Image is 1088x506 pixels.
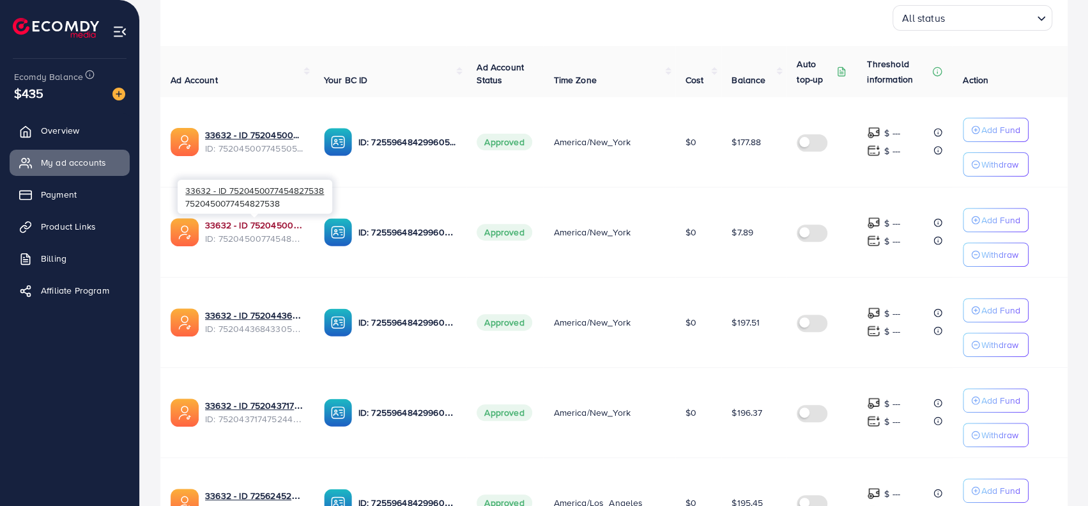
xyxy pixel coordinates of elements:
[981,483,1020,498] p: Add Fund
[884,306,900,321] p: $ ---
[185,184,324,196] span: 33632 - ID 7520450077454827538
[10,182,130,207] a: Payment
[732,406,762,419] span: $196.37
[963,152,1029,177] button: Withdraw
[477,61,524,86] span: Ad Account Status
[963,333,1029,357] button: Withdraw
[981,122,1020,138] p: Add Fund
[10,150,130,175] a: My ad accounts
[477,224,532,241] span: Approved
[13,18,99,38] img: logo
[205,309,303,322] a: 33632 - ID 7520443684330586119
[171,74,218,86] span: Ad Account
[867,126,880,139] img: top-up amount
[41,284,109,297] span: Affiliate Program
[358,134,457,150] p: ID: 7255964842996056065
[553,74,596,86] span: Time Zone
[205,309,303,335] div: <span class='underline'>33632 - ID 7520443684330586119</span></br>7520443684330586119
[686,406,696,419] span: $0
[205,219,303,232] a: 33632 - ID 7520450077454827538
[867,144,880,157] img: top-up amount
[949,6,1032,28] input: Search for option
[477,134,532,150] span: Approved
[171,308,199,336] img: ic-ads-acc.e4c84228.svg
[10,246,130,271] a: Billing
[867,487,880,500] img: top-up amount
[884,233,900,249] p: $ ---
[981,303,1020,318] p: Add Fund
[14,70,83,83] span: Ecomdy Balance
[686,316,696,329] span: $0
[884,216,900,231] p: $ ---
[963,478,1029,503] button: Add Fund
[732,74,765,86] span: Balance
[14,84,44,102] span: $435
[867,306,880,320] img: top-up amount
[205,322,303,335] span: ID: 7520443684330586119
[10,118,130,143] a: Overview
[324,74,368,86] span: Your BC ID
[205,129,303,141] a: 33632 - ID 7520450077455056914
[867,415,880,428] img: top-up amount
[205,142,303,155] span: ID: 7520450077455056914
[112,88,125,100] img: image
[867,324,880,338] img: top-up amount
[324,218,352,246] img: ic-ba-acc.ded83a64.svg
[893,5,1052,31] div: Search for option
[963,74,988,86] span: Action
[963,242,1029,267] button: Withdraw
[884,125,900,141] p: $ ---
[205,232,303,245] span: ID: 7520450077454827538
[178,180,332,214] div: 7520450077454827538
[867,56,930,87] p: Threshold information
[10,214,130,239] a: Product Links
[205,399,303,412] a: 33632 - ID 7520437174752444423
[553,406,631,419] span: America/New_York
[205,489,303,502] a: 33632 - ID 7256245209443483650
[358,225,457,240] p: ID: 7255964842996056065
[171,128,199,156] img: ic-ads-acc.e4c84228.svg
[205,399,303,425] div: <span class='underline'>33632 - ID 7520437174752444423</span></br>7520437174752444423
[324,399,352,427] img: ic-ba-acc.ded83a64.svg
[963,423,1029,447] button: Withdraw
[41,220,96,233] span: Product Links
[171,399,199,427] img: ic-ads-acc.e4c84228.svg
[324,308,352,336] img: ic-ba-acc.ded83a64.svg
[358,315,457,330] p: ID: 7255964842996056065
[205,413,303,425] span: ID: 7520437174752444423
[112,24,127,39] img: menu
[686,136,696,148] span: $0
[553,136,631,148] span: America/New_York
[10,278,130,303] a: Affiliate Program
[358,405,457,420] p: ID: 7255964842996056065
[981,247,1018,262] p: Withdraw
[1034,448,1078,496] iframe: Chat
[41,156,106,169] span: My ad accounts
[981,157,1018,172] p: Withdraw
[963,388,1029,413] button: Add Fund
[884,324,900,339] p: $ ---
[553,316,631,329] span: America/New_York
[981,337,1018,352] p: Withdraw
[981,393,1020,408] p: Add Fund
[981,427,1018,443] p: Withdraw
[884,486,900,502] p: $ ---
[900,9,947,28] span: All status
[884,414,900,429] p: $ ---
[41,124,79,137] span: Overview
[884,143,900,159] p: $ ---
[981,212,1020,228] p: Add Fund
[41,188,77,201] span: Payment
[171,218,199,246] img: ic-ads-acc.e4c84228.svg
[884,396,900,411] p: $ ---
[553,226,631,239] span: America/New_York
[686,74,704,86] span: Cost
[867,234,880,248] img: top-up amount
[867,397,880,410] img: top-up amount
[963,208,1029,232] button: Add Fund
[732,136,761,148] span: $177.88
[797,56,834,87] p: Auto top-up
[867,216,880,230] img: top-up amount
[963,298,1029,322] button: Add Fund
